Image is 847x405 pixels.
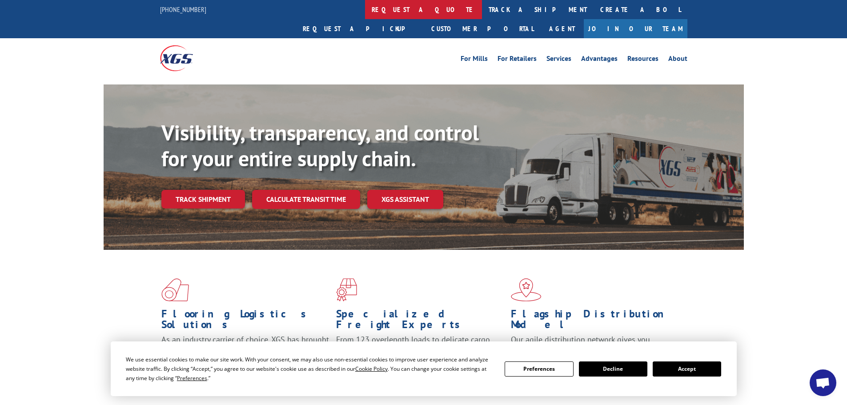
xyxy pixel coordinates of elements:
div: We use essential cookies to make our site work. With your consent, we may also use non-essential ... [126,355,494,383]
h1: Specialized Freight Experts [336,309,504,334]
a: Track shipment [161,190,245,209]
a: Calculate transit time [252,190,360,209]
img: xgs-icon-flagship-distribution-model-red [511,278,542,301]
a: For Mills [461,55,488,65]
p: From 123 overlength loads to delicate cargo, our experienced staff knows the best way to move you... [336,334,504,374]
button: Decline [579,361,647,377]
a: [PHONE_NUMBER] [160,5,206,14]
a: Customer Portal [425,19,540,38]
img: xgs-icon-total-supply-chain-intelligence-red [161,278,189,301]
div: Open chat [810,369,836,396]
h1: Flooring Logistics Solutions [161,309,329,334]
b: Visibility, transparency, and control for your entire supply chain. [161,119,479,172]
a: About [668,55,687,65]
span: Cookie Policy [355,365,388,373]
a: XGS ASSISTANT [367,190,443,209]
img: xgs-icon-focused-on-flooring-red [336,278,357,301]
span: As an industry carrier of choice, XGS has brought innovation and dedication to flooring logistics... [161,334,329,366]
div: Cookie Consent Prompt [111,341,737,396]
span: Preferences [177,374,207,382]
button: Preferences [505,361,573,377]
a: For Retailers [498,55,537,65]
a: Join Our Team [584,19,687,38]
button: Accept [653,361,721,377]
a: Services [546,55,571,65]
h1: Flagship Distribution Model [511,309,679,334]
a: Agent [540,19,584,38]
a: Resources [627,55,658,65]
a: Advantages [581,55,618,65]
span: Our agile distribution network gives you nationwide inventory management on demand. [511,334,674,355]
a: Request a pickup [296,19,425,38]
